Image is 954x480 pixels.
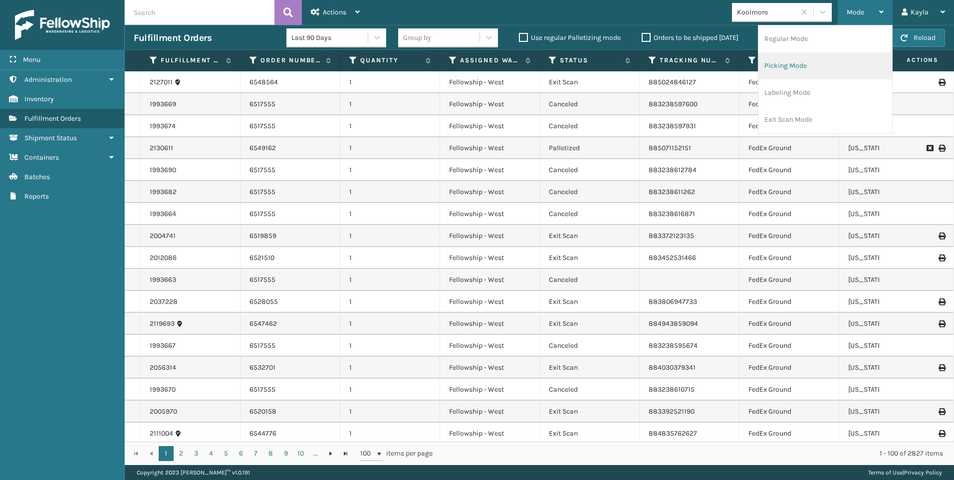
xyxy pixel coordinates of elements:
[875,52,945,68] span: Actions
[739,181,839,203] td: FedEx Ground
[240,159,340,181] td: 6517555
[649,297,697,306] a: 883806947733
[642,33,738,42] label: Orders to be shipped [DATE]
[739,401,839,423] td: FedEx Ground
[240,401,340,423] td: 6520158
[540,225,640,247] td: Exit Scan
[939,79,945,86] i: Print Label
[739,313,839,335] td: FedEx Ground
[440,269,540,291] td: Fellowship - West
[440,423,540,445] td: Fellowship - West
[240,313,340,335] td: 6547462
[248,446,263,461] a: 7
[278,446,293,461] a: 9
[540,181,640,203] td: Canceled
[540,357,640,379] td: Exit Scan
[174,446,189,461] a: 2
[440,379,540,401] td: Fellowship - West
[327,450,335,458] span: Go to the next page
[839,181,939,203] td: [US_STATE]
[340,401,440,423] td: 1
[839,335,939,357] td: [US_STATE]
[308,446,323,461] a: ...
[739,225,839,247] td: FedEx Ground
[189,446,204,461] a: 3
[649,166,697,174] a: 883238612784
[340,159,440,181] td: 1
[240,225,340,247] td: 6519859
[260,56,321,65] label: Order Number
[340,225,440,247] td: 1
[150,77,173,87] a: 2127011
[839,203,939,225] td: [US_STATE]
[24,173,50,181] span: Batches
[839,423,939,445] td: [US_STATE]
[150,187,177,197] a: 1993682
[739,291,839,313] td: FedEx Ground
[839,401,939,423] td: [US_STATE]
[739,115,839,137] td: FedEx Ground
[939,145,945,152] i: Print Label
[540,269,640,291] td: Canceled
[649,100,698,108] a: 883238597600
[739,137,839,159] td: FedEx Ground
[134,32,212,44] h3: Fulfillment Orders
[519,33,621,42] label: Use regular Palletizing mode
[150,275,176,285] a: 1993663
[540,379,640,401] td: Canceled
[340,71,440,93] td: 1
[204,446,219,461] a: 4
[150,165,176,175] a: 1993690
[240,269,340,291] td: 6517555
[340,291,440,313] td: 1
[649,385,695,394] a: 883238610715
[649,253,696,262] a: 883452531466
[739,335,839,357] td: FedEx Ground
[939,430,945,437] i: Print Label
[739,379,839,401] td: FedEx Ground
[540,203,640,225] td: Canceled
[291,32,369,43] div: Last 90 Days
[540,93,640,115] td: Canceled
[440,115,540,137] td: Fellowship - West
[739,357,839,379] td: FedEx Ground
[360,56,421,65] label: Quantity
[23,55,40,64] span: Menu
[739,93,839,115] td: FedEx Ground
[403,32,431,43] div: Group by
[440,247,540,269] td: Fellowship - West
[150,385,176,395] a: 1993670
[150,363,176,373] a: 2056314
[150,253,177,263] a: 2012086
[739,423,839,445] td: FedEx Ground
[839,225,939,247] td: [US_STATE]
[150,231,176,241] a: 2004741
[540,291,640,313] td: Exit Scan
[323,8,346,16] span: Actions
[340,379,440,401] td: 1
[649,341,698,350] a: 883238595674
[24,95,54,103] span: Inventory
[240,423,340,445] td: 6544776
[540,423,640,445] td: Exit Scan
[340,269,440,291] td: 1
[660,56,720,65] label: Tracking Number
[150,143,173,153] a: 2130611
[293,446,308,461] a: 10
[15,10,110,40] img: logo
[150,121,176,131] a: 1993674
[240,115,340,137] td: 6517555
[839,357,939,379] td: [US_STATE]
[24,75,72,84] span: Administration
[649,232,694,240] a: 883372123135
[340,93,440,115] td: 1
[240,181,340,203] td: 6517555
[150,407,177,417] a: 2005970
[340,181,440,203] td: 1
[150,99,176,109] a: 1993669
[649,144,691,152] a: 885071152151
[839,313,939,335] td: [US_STATE]
[839,379,939,401] td: [US_STATE]
[440,137,540,159] td: Fellowship - West
[150,297,178,307] a: 2037228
